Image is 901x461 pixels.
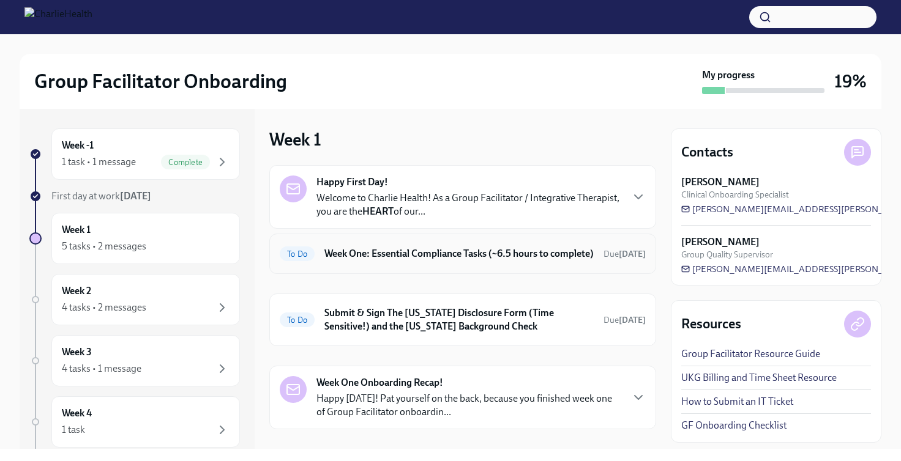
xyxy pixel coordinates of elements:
strong: HEART [362,205,394,217]
strong: [DATE] [619,315,646,325]
a: How to Submit an IT Ticket [681,395,793,408]
span: Complete [161,158,210,167]
h6: Week 1 [62,223,91,237]
h6: Week One: Essential Compliance Tasks (~6.5 hours to complete) [324,247,594,260]
img: CharlieHealth [24,7,92,27]
div: 4 tasks • 1 message [62,362,141,375]
span: Group Quality Supervisor [681,249,773,260]
a: GF Onboarding Checklist [681,419,787,432]
h4: Contacts [681,143,733,161]
a: First day at work[DATE] [29,190,240,203]
h6: Week -1 [62,139,94,152]
strong: Week One Onboarding Recap! [316,376,443,389]
a: Week -11 task • 1 messageComplete [29,128,240,180]
strong: [DATE] [120,190,151,202]
span: To Do [280,315,315,325]
span: Clinical Onboarding Specialist [681,189,789,201]
p: Welcome to Charlie Health! As a Group Facilitator / Integrative Therapist, you are the of our... [316,191,621,218]
h6: Week 4 [62,407,92,420]
span: Due [604,315,646,325]
span: August 20th, 2025 10:00 [604,314,646,326]
a: Group Facilitator Resource Guide [681,347,820,361]
h6: Submit & Sign The [US_STATE] Disclosure Form (Time Sensitive!) and the [US_STATE] Background Check [324,306,594,333]
h6: Week 2 [62,284,91,298]
div: 5 tasks • 2 messages [62,240,146,253]
h3: Week 1 [269,128,321,150]
span: To Do [280,249,315,259]
div: 1 task [62,423,85,437]
a: UKG Billing and Time Sheet Resource [681,371,837,385]
a: Week 41 task [29,396,240,448]
h6: Week 3 [62,345,92,359]
strong: Happy First Day! [316,175,388,189]
a: Week 15 tasks • 2 messages [29,213,240,264]
div: 4 tasks • 2 messages [62,301,146,314]
span: Due [604,249,646,259]
p: Happy [DATE]! Pat yourself on the back, because you finished week one of Group Facilitator onboar... [316,392,621,419]
div: 1 task • 1 message [62,155,136,169]
strong: [PERSON_NAME] [681,235,760,249]
a: Week 34 tasks • 1 message [29,335,240,386]
span: August 18th, 2025 10:00 [604,248,646,260]
strong: [PERSON_NAME] [681,175,760,189]
a: To DoWeek One: Essential Compliance Tasks (~6.5 hours to complete)Due[DATE] [280,244,646,264]
h3: 19% [834,70,867,92]
a: To DoSubmit & Sign The [US_STATE] Disclosure Form (Time Sensitive!) and the [US_STATE] Background... [280,304,646,336]
strong: [DATE] [619,249,646,259]
strong: My progress [702,68,755,82]
a: Week 24 tasks • 2 messages [29,274,240,325]
h4: Resources [681,315,741,333]
h2: Group Facilitator Onboarding [34,69,287,94]
span: First day at work [51,190,151,202]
